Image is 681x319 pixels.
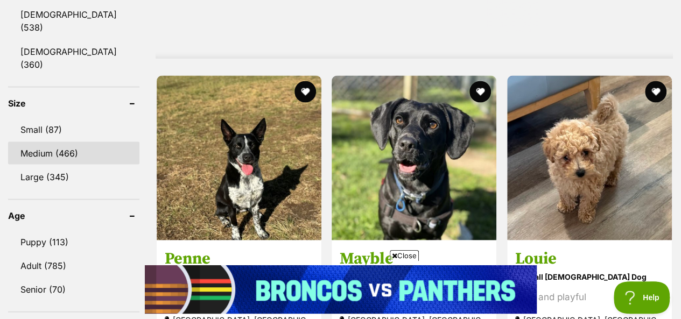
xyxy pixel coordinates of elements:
[145,265,537,314] iframe: Advertisement
[8,278,139,300] a: Senior (70)
[645,81,666,102] button: favourite
[390,250,419,261] span: Close
[332,75,496,240] img: Mayble - Australian Kelpie Dog
[8,230,139,253] a: Puppy (113)
[340,248,488,268] h3: Mayble
[8,98,139,108] header: Size
[8,40,139,75] a: [DEMOGRAPHIC_DATA] (360)
[614,281,670,314] iframe: Help Scout Beacon - Open
[8,254,139,277] a: Adult (785)
[515,268,664,284] strong: small [DEMOGRAPHIC_DATA] Dog
[294,81,316,102] button: favourite
[157,75,321,240] img: Penne - Australian Stumpy Tail Cattle Dog
[8,3,139,39] a: [DEMOGRAPHIC_DATA] (538)
[470,81,492,102] button: favourite
[8,210,139,220] header: Age
[8,165,139,188] a: Large (345)
[515,289,664,304] div: Cute and playful
[8,141,139,164] a: Medium (466)
[507,75,672,240] img: Louie - Poodle (Miniature) x Maltese Dog
[515,248,664,268] h3: Louie
[165,248,313,268] h3: Penne
[8,118,139,140] a: Small (87)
